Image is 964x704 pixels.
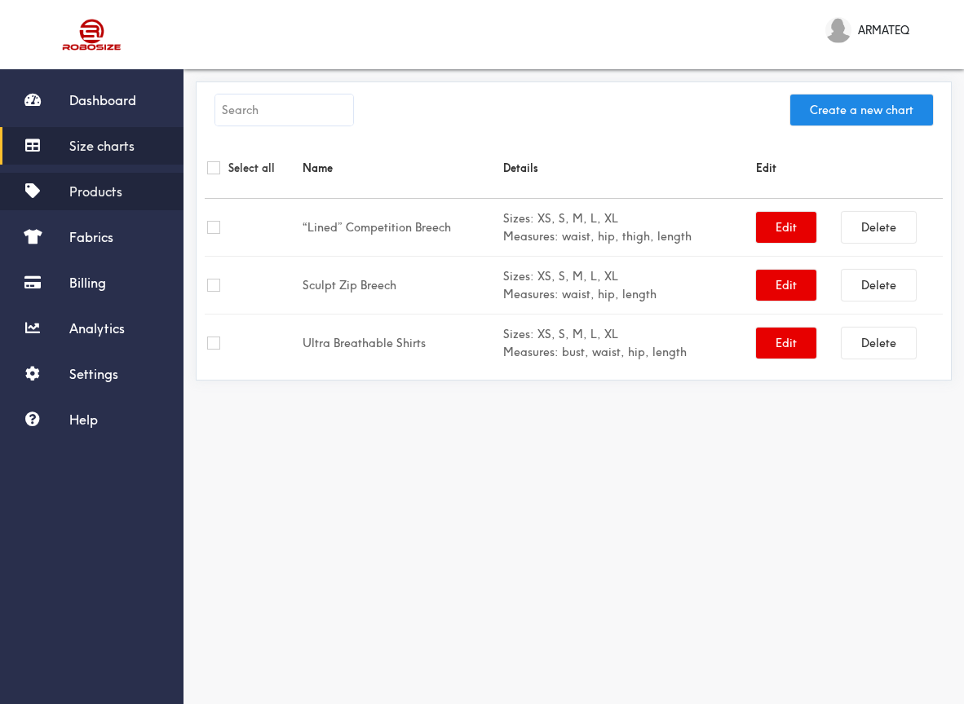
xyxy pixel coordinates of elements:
button: Delete [842,270,916,301]
b: Sizes: [503,269,534,284]
button: Edit [756,270,816,301]
button: Delete [842,212,916,243]
td: Sculpt Zip Breech [300,257,501,315]
td: “Lined” Competition Breech [300,199,501,257]
span: Analytics [69,320,125,337]
span: Settings [69,366,118,382]
td: Ultra Breathable Shirts [300,315,501,372]
span: Help [69,411,98,428]
span: Size charts [69,138,135,154]
th: Name [300,138,501,199]
span: Fabrics [69,229,113,245]
img: Robosize [31,12,153,57]
b: Sizes: [503,327,534,341]
button: Delete [842,328,916,359]
img: ARMATEQ [825,17,851,43]
button: Create a new chart [790,95,933,125]
td: XS, S, M, L, XL bust, waist, hip, length [501,315,754,372]
span: Products [69,183,122,200]
label: Select all [228,159,275,177]
input: Search [215,95,353,125]
th: Details [501,138,754,199]
button: Edit [756,328,816,359]
b: Measures: [503,345,559,359]
span: Dashboard [69,92,136,108]
td: XS, S, M, L, XL waist, hip, thigh, length [501,199,754,257]
b: Measures: [503,287,559,301]
span: ARMATEQ [858,21,909,39]
td: XS, S, M, L, XL waist, hip, length [501,257,754,315]
span: Billing [69,275,106,291]
b: Sizes: [503,211,534,226]
button: Edit [756,212,816,243]
b: Measures: [503,229,559,244]
th: Edit [754,138,943,199]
